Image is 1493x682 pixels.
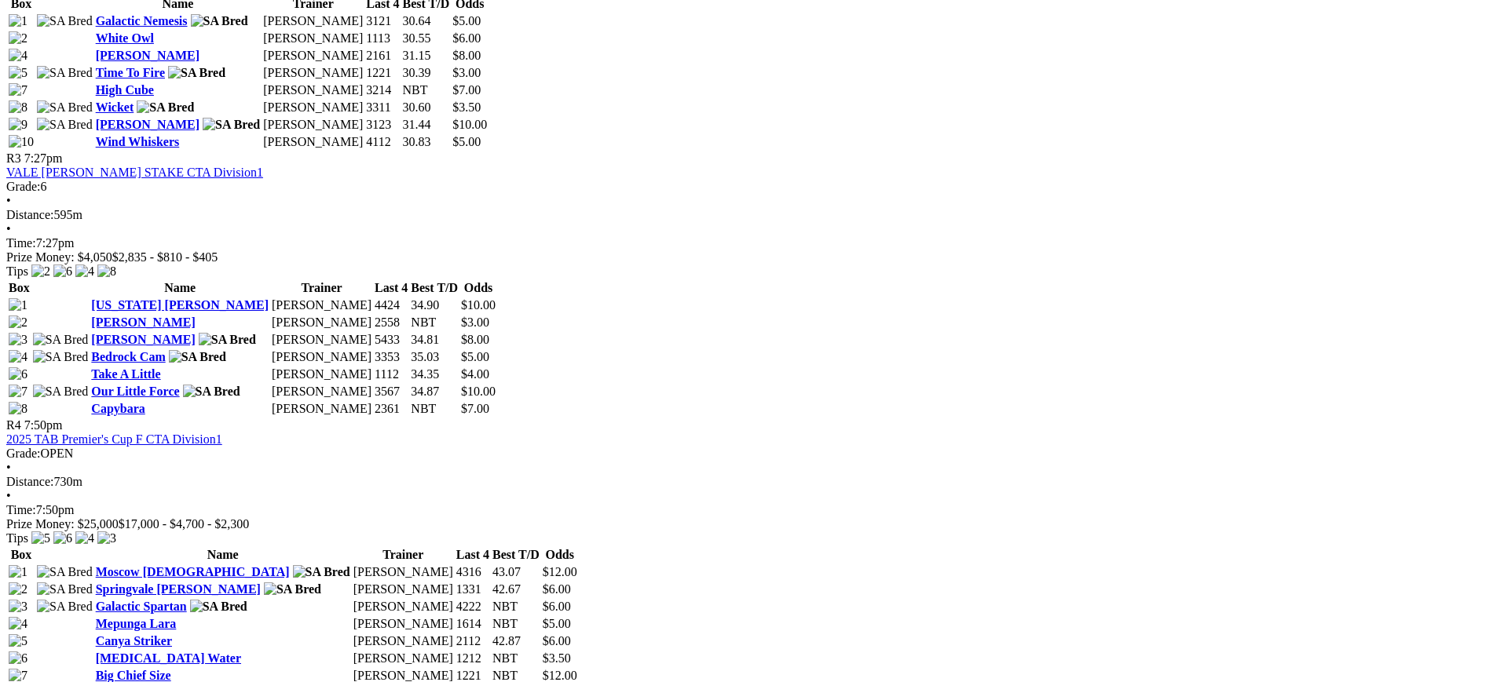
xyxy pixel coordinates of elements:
[6,475,53,488] span: Distance:
[6,517,1487,531] div: Prize Money: $25,000
[402,13,451,29] td: 30.64
[6,236,36,250] span: Time:
[9,402,27,416] img: 8
[183,385,240,399] img: SA Bred
[96,118,199,131] a: [PERSON_NAME]
[402,134,451,150] td: 30.83
[402,100,451,115] td: 30.60
[365,100,400,115] td: 3311
[365,82,400,98] td: 3214
[91,350,165,363] a: Bedrock Cam
[461,333,489,346] span: $8.00
[9,298,27,312] img: 1
[96,135,180,148] a: Wind Whiskers
[262,100,364,115] td: [PERSON_NAME]
[96,669,171,682] a: Big Chief Size
[96,634,172,647] a: Canya Striker
[262,13,364,29] td: [PERSON_NAME]
[6,475,1487,489] div: 730m
[6,447,1487,461] div: OPEN
[95,547,351,563] th: Name
[410,297,459,313] td: 34.90
[9,634,27,648] img: 5
[96,651,241,665] a: [MEDICAL_DATA] Water
[353,633,454,649] td: [PERSON_NAME]
[353,547,454,563] th: Trainer
[6,264,28,278] span: Tips
[75,531,94,545] img: 4
[6,208,53,221] span: Distance:
[262,117,364,133] td: [PERSON_NAME]
[353,564,454,580] td: [PERSON_NAME]
[365,48,400,64] td: 2161
[9,367,27,381] img: 6
[461,298,496,312] span: $10.00
[271,280,372,296] th: Trainer
[199,333,256,347] img: SA Bred
[271,367,372,382] td: [PERSON_NAME]
[365,134,400,150] td: 4112
[37,582,93,596] img: SA Bred
[9,118,27,132] img: 9
[492,599,540,615] td: NBT
[374,384,408,399] td: 3567
[169,350,226,364] img: SA Bred
[262,82,364,98] td: [PERSON_NAME]
[6,503,36,516] span: Time:
[271,401,372,417] td: [PERSON_NAME]
[461,385,496,398] span: $10.00
[9,651,27,666] img: 6
[353,651,454,666] td: [PERSON_NAME]
[37,600,93,614] img: SA Bred
[452,49,481,62] span: $8.00
[374,315,408,330] td: 2558
[91,367,160,381] a: Take A Little
[543,617,571,630] span: $5.00
[33,333,89,347] img: SA Bred
[190,600,247,614] img: SA Bred
[37,118,93,132] img: SA Bred
[96,100,134,114] a: Wicket
[9,350,27,364] img: 4
[96,582,261,596] a: Springvale [PERSON_NAME]
[293,565,350,579] img: SA Bred
[31,531,50,545] img: 5
[456,599,490,615] td: 4222
[374,401,408,417] td: 2361
[365,13,400,29] td: 3121
[353,599,454,615] td: [PERSON_NAME]
[410,384,459,399] td: 34.87
[6,222,11,235] span: •
[410,315,459,330] td: NBT
[402,117,451,133] td: 31.44
[203,118,260,132] img: SA Bred
[492,633,540,649] td: 42.87
[9,333,27,347] img: 3
[461,315,489,329] span: $3.00
[353,616,454,632] td: [PERSON_NAME]
[33,385,89,399] img: SA Bred
[543,600,571,613] span: $6.00
[9,617,27,631] img: 4
[543,651,571,665] span: $3.50
[492,616,540,632] td: NBT
[96,66,165,79] a: Time To Fire
[53,264,72,279] img: 6
[96,31,154,45] a: White Owl
[365,117,400,133] td: 3123
[492,582,540,597] td: 42.67
[456,616,490,632] td: 1614
[11,548,32,561] span: Box
[452,135,481,148] span: $5.00
[37,66,93,80] img: SA Bred
[6,151,21,165] span: R3
[6,489,11,502] span: •
[452,14,481,27] span: $5.00
[96,600,187,613] a: Galactic Spartan
[191,14,248,28] img: SA Bred
[543,634,571,647] span: $6.00
[492,651,540,666] td: NBT
[543,669,577,682] span: $12.00
[456,582,490,597] td: 1331
[91,385,179,398] a: Our Little Force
